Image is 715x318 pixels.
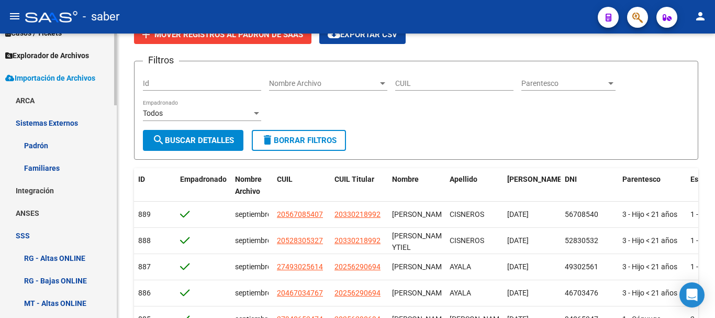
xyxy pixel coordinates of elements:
[8,10,21,23] mat-icon: menu
[231,168,273,203] datatable-header-cell: Nombre Archivo
[622,210,677,218] span: 3 - Hijo < 21 años
[5,72,95,84] span: Importación de Archivos
[565,209,614,221] div: 56708540
[252,130,346,151] button: Borrar Filtros
[277,236,323,245] span: 20528305327
[180,175,227,183] span: Empadronado
[235,262,271,271] span: septiembre
[622,175,661,183] span: Parentesco
[388,168,445,203] datatable-header-cell: Nombre
[269,79,378,88] span: Nombre Archivo
[261,134,274,146] mat-icon: delete
[138,210,151,218] span: 889
[5,50,89,61] span: Explorador de Archivos
[235,236,271,245] span: septiembre
[277,175,293,183] span: CUIL
[694,10,707,23] mat-icon: person
[143,109,163,117] span: Todos
[392,232,448,252] span: RIDUAN YTIEL
[138,236,151,245] span: 888
[152,134,165,146] mat-icon: search
[679,282,705,308] div: Open Intercom Messenger
[138,289,151,297] span: 886
[622,262,677,271] span: 3 - Hijo < 21 años
[392,175,419,183] span: Nombre
[450,175,477,183] span: Apellido
[334,236,381,245] span: 20330218992
[176,168,231,203] datatable-header-cell: Empadronado
[507,289,529,297] span: [DATE]
[565,261,614,273] div: 49302561
[83,5,119,28] span: - saber
[392,210,448,218] span: DANTE LEON
[235,289,271,297] span: septiembre
[235,210,271,218] span: septiembre
[334,262,381,271] span: 20256290694
[521,79,606,88] span: Parentesco
[138,262,151,271] span: 887
[503,168,561,203] datatable-header-cell: Fecha Nac.
[334,175,374,183] span: CUIL Titular
[622,236,677,245] span: 3 - Hijo < 21 años
[277,289,323,297] span: 20467034767
[507,175,566,183] span: [PERSON_NAME].
[273,168,330,203] datatable-header-cell: CUIL
[507,262,529,271] span: [DATE]
[507,210,529,218] span: [DATE]
[277,262,323,271] span: 27493025614
[277,210,323,218] span: 20567085407
[618,168,686,203] datatable-header-cell: Parentesco
[450,236,484,245] span: CISNEROS
[334,289,381,297] span: 20256290694
[154,30,303,39] span: Mover registros al PADRÓN de SAAS
[565,287,614,299] div: 46703476
[565,235,614,247] div: 52830532
[450,210,484,218] span: CISNEROS
[334,210,381,218] span: 20330218992
[152,136,234,145] span: Buscar Detalles
[261,136,337,145] span: Borrar Filtros
[134,168,176,203] datatable-header-cell: ID
[328,28,340,40] mat-icon: cloud_download
[134,25,311,44] button: Mover registros al PADRÓN de SAAS
[143,53,179,68] h3: Filtros
[235,175,262,195] span: Nombre Archivo
[507,236,529,245] span: [DATE]
[450,289,471,297] span: AYALA
[445,168,503,203] datatable-header-cell: Apellido
[143,130,243,151] button: Buscar Detalles
[330,168,388,203] datatable-header-cell: CUIL Titular
[622,289,677,297] span: 3 - Hijo < 21 años
[565,175,577,183] span: DNI
[392,289,448,297] span: SANTIAGO IVAN
[138,175,145,183] span: ID
[328,30,397,39] span: Exportar CSV
[392,262,448,271] span: CAROLINA LUJAN
[140,28,152,41] mat-icon: add
[561,168,618,203] datatable-header-cell: DNI
[450,262,471,271] span: AYALA
[319,25,406,44] button: Exportar CSV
